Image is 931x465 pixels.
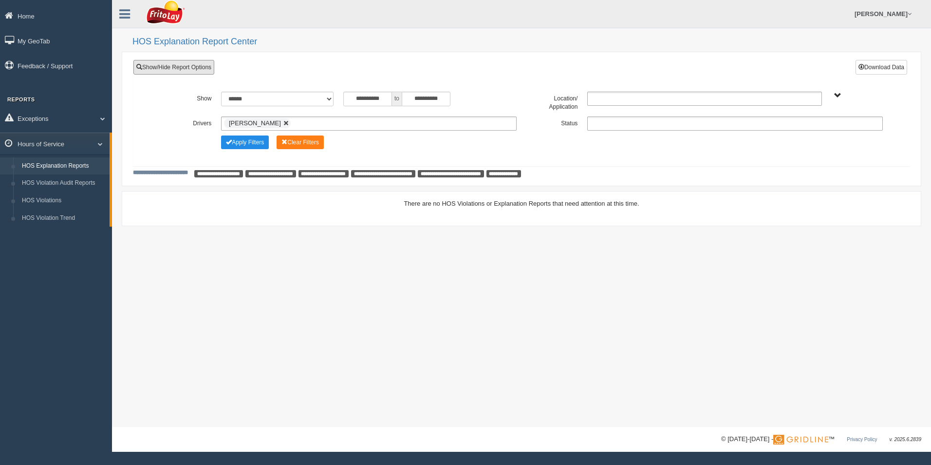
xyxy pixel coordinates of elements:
[18,192,110,210] a: HOS Violations
[155,92,216,103] label: Show
[18,210,110,227] a: HOS Violation Trend
[155,116,216,128] label: Drivers
[847,437,877,442] a: Privacy Policy
[721,434,921,445] div: © [DATE]-[DATE] - ™
[132,37,921,47] h2: HOS Explanation Report Center
[18,174,110,192] a: HOS Violation Audit Reports
[133,60,214,75] a: Show/Hide Report Options
[521,116,582,128] label: Status
[18,157,110,175] a: HOS Explanation Reports
[221,136,269,149] button: Change Filter Options
[521,92,582,112] label: Location/ Application
[856,60,907,75] button: Download Data
[392,92,402,106] span: to
[277,136,324,149] button: Change Filter Options
[773,435,828,445] img: Gridline
[890,437,921,442] span: v. 2025.6.2839
[133,199,910,208] div: There are no HOS Violations or Explanation Reports that need attention at this time.
[229,119,281,127] span: [PERSON_NAME]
